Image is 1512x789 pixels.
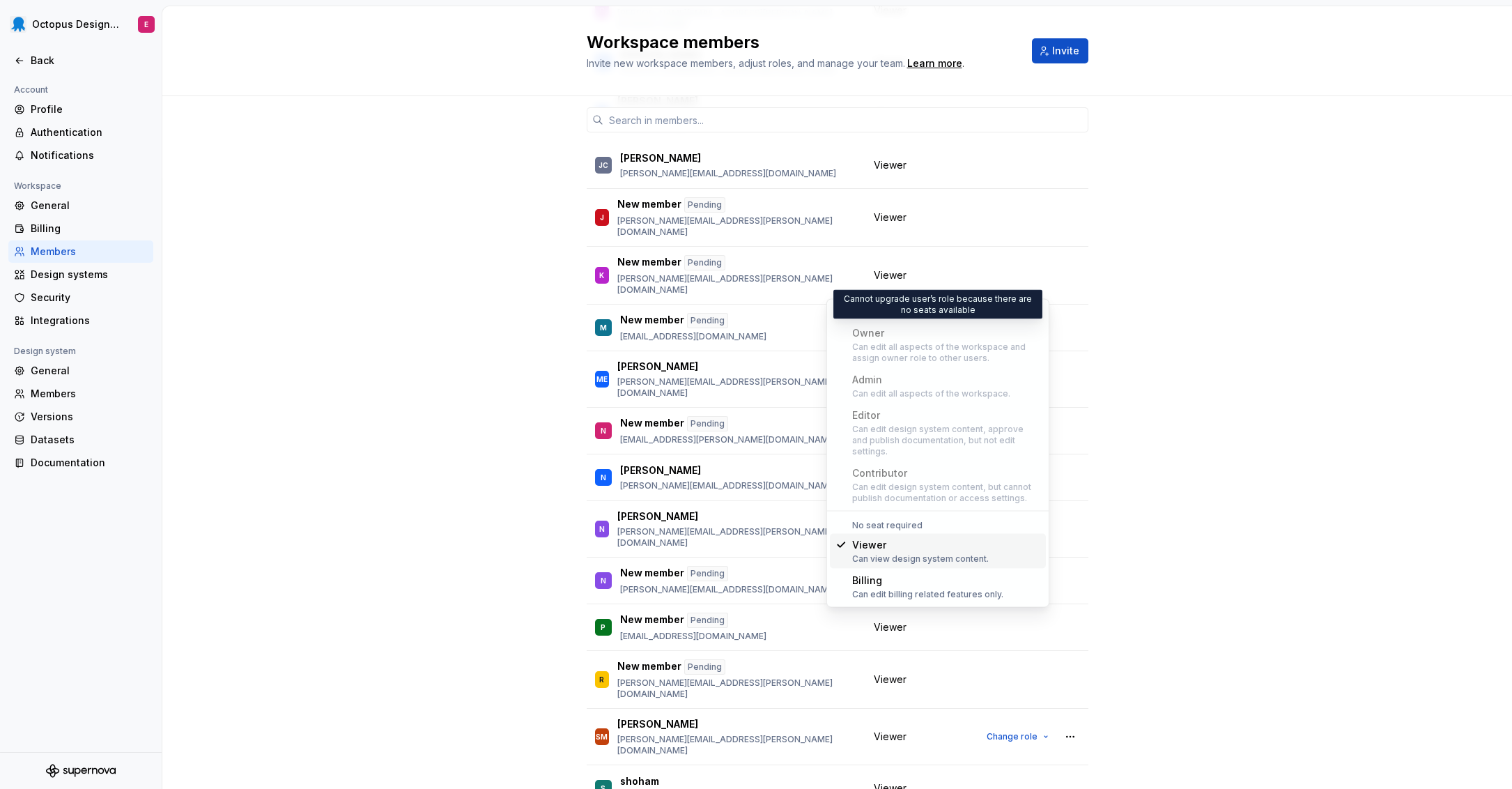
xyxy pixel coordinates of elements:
div: Members [31,387,148,401]
button: Change role [980,727,1055,746]
p: shoham [620,774,659,788]
p: [PERSON_NAME] [617,717,698,731]
p: New member [617,197,681,213]
a: Members [8,383,153,405]
div: Pending [684,197,725,213]
a: Security [8,286,153,309]
p: [PERSON_NAME][EMAIL_ADDRESS][DOMAIN_NAME] [620,584,836,595]
p: [PERSON_NAME] [620,464,701,477]
a: Notifications [8,144,153,167]
div: Documentation [31,456,148,470]
div: M [600,321,607,335]
p: [EMAIL_ADDRESS][PERSON_NAME][DOMAIN_NAME] [620,434,836,445]
div: Viewer [852,538,989,552]
span: Change role [987,731,1037,742]
span: Viewer [874,673,907,687]
div: Editor [852,408,1040,422]
div: SM [596,730,608,744]
div: Authentication [31,125,148,139]
p: [PERSON_NAME][EMAIL_ADDRESS][DOMAIN_NAME] [620,480,836,491]
div: Integrations [31,314,148,328]
div: N [601,470,606,484]
a: Integrations [8,309,153,332]
svg: Supernova Logo [46,764,116,778]
p: New member [617,659,681,675]
button: Invite [1032,38,1088,63]
span: Viewer [874,730,907,744]
span: Invite [1052,44,1079,58]
a: Datasets [8,429,153,451]
p: New member [620,613,684,628]
div: Seat required [830,308,1046,319]
p: [PERSON_NAME][EMAIL_ADDRESS][PERSON_NAME][DOMAIN_NAME] [617,526,857,549]
button: Octopus Design SystemE [3,9,159,40]
div: Security [31,291,148,305]
a: Design systems [8,263,153,286]
a: General [8,194,153,217]
div: Pending [687,416,728,431]
p: New member [617,255,681,270]
div: Members [31,245,148,259]
p: [PERSON_NAME][EMAIL_ADDRESS][DOMAIN_NAME] [620,168,836,179]
div: No seat required [830,520,1046,531]
span: Viewer [874,210,907,224]
div: General [31,364,148,378]
p: [PERSON_NAME] [620,151,701,165]
div: Pending [684,659,725,675]
span: . [905,59,964,69]
a: Profile [8,98,153,121]
div: J [600,210,604,224]
div: Notifications [31,148,148,162]
div: ME [596,372,608,386]
p: [PERSON_NAME][EMAIL_ADDRESS][PERSON_NAME][DOMAIN_NAME] [617,376,857,399]
div: Billing [852,574,1003,588]
p: [PERSON_NAME][EMAIL_ADDRESS][PERSON_NAME][DOMAIN_NAME] [617,677,857,700]
div: Design system [8,343,82,360]
p: New member [620,416,684,431]
div: Can view design system content. [852,553,989,565]
img: fcf53608-4560-46b3-9ec6-dbe177120620.png [10,16,26,33]
div: N [601,574,606,588]
div: Can edit design system content, but cannot publish documentation or access settings. [852,482,1040,504]
a: Billing [8,217,153,240]
p: [PERSON_NAME] [617,360,698,374]
div: Can edit all aspects of the workspace and assign owner role to other users. [852,342,1040,364]
div: Versions [31,410,148,424]
a: Back [8,49,153,72]
span: Invite new workspace members, adjust roles, and manage your team. [587,57,905,69]
div: General [31,199,148,213]
p: [PERSON_NAME][EMAIL_ADDRESS][PERSON_NAME][DOMAIN_NAME] [617,273,857,296]
div: E [144,19,148,30]
input: Search in members... [603,107,1088,132]
p: New member [620,566,684,581]
p: New member [620,313,684,328]
span: Viewer [874,268,907,282]
div: N [601,424,606,438]
div: Pending [687,566,728,581]
div: P [601,620,605,634]
a: Versions [8,406,153,428]
div: Octopus Design System [32,17,121,31]
p: [PERSON_NAME] [617,510,698,523]
div: Pending [687,613,728,628]
div: Cannot upgrade user’s role because there are no seats available [833,290,1042,319]
div: JC [599,158,608,172]
span: Viewer [874,620,907,634]
div: Pending [687,313,728,328]
div: Contributor [852,466,1040,480]
a: General [8,360,153,382]
div: Back [31,54,148,68]
div: Admin [852,373,1010,387]
div: Owner [852,326,1040,340]
a: Learn more [907,56,962,70]
div: Can edit design system content, approve and publish documentation, but not edit settings. [852,424,1040,457]
div: Pending [684,255,725,270]
div: Can edit all aspects of the workspace. [852,388,1010,399]
h2: Workspace members [587,31,1015,54]
div: N [599,522,605,536]
span: Viewer [874,158,907,172]
div: Workspace [8,178,67,194]
div: K [599,268,604,282]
